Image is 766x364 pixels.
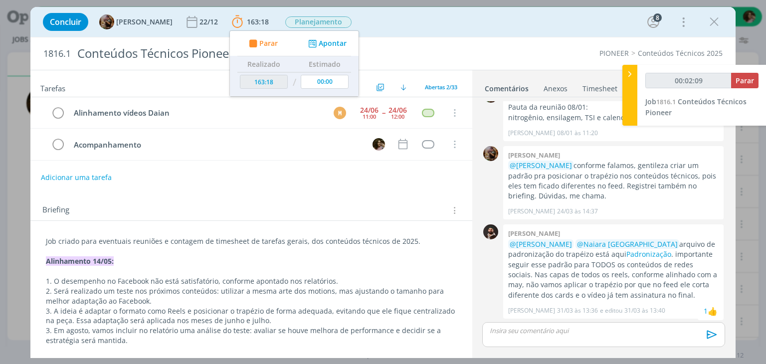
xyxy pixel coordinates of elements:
div: 24/06 [360,107,379,114]
button: Apontar [306,38,347,49]
p: [PERSON_NAME] [508,207,555,216]
span: Briefing [42,204,69,217]
b: [PERSON_NAME] [508,229,560,238]
button: Concluir [43,13,88,31]
span: 163:18 [247,17,269,26]
button: M [333,105,348,120]
p: 3. Em agosto, vamos incluir no relatório uma análise do teste: avaliar se houve melhora de perfor... [46,326,456,346]
div: 11:00 [363,114,376,119]
strong: Alinhamento 14/05: [46,256,114,266]
img: A [99,14,114,29]
p: conforme falamos, gentileza criar um padrão pra posicionar o trapézio nos conteúdos técnicos, poi... [508,161,719,201]
div: M [334,107,346,119]
span: @[PERSON_NAME] [510,161,572,170]
span: 31/03 às 13:36 [557,306,598,315]
div: 1 [704,306,708,316]
a: Job1816.1Conteúdos Técnicos Pioneer [645,97,747,117]
button: Parar [731,73,759,88]
span: 1816.1 [43,48,71,59]
span: [PERSON_NAME] [116,18,173,25]
button: Planejamento [285,16,352,28]
p: nitrogênio, ensilagem, TSI e calendário geral. [508,113,719,123]
p: Job criado para eventuais reuniões e contagem de timesheet de tarefas gerais, dos conteúdos técni... [46,236,456,246]
img: A [483,146,498,161]
th: Realizado [237,56,290,72]
p: [PERSON_NAME] [508,306,555,315]
button: 8 [645,14,661,30]
a: Conteúdos Técnicos 2025 [638,48,723,58]
button: N [372,137,386,152]
a: Timesheet [582,79,618,94]
p: Pauta da reunião 08/01: [508,102,719,112]
span: 08/01 às 11:20 [557,129,598,138]
img: arrow-down.svg [400,84,406,90]
p: 1. O desempenho no Facebook não está satisfatório, conforme apontado nos relatórios. [46,276,456,286]
span: 24/03 às 14:37 [557,207,598,216]
div: Acompanhamento [69,139,363,151]
p: 2. Será realizado um teste nos próximos conteúdos: utilizar a mesma arte dos motions, mas ajustan... [46,286,456,306]
span: 31/03 às 13:40 [624,306,665,315]
img: D [483,224,498,239]
a: PIONEER [599,48,629,58]
button: 163:18 [229,14,271,30]
div: Naiara Brasil [708,305,718,317]
span: Concluir [50,18,81,26]
span: e editou [600,306,622,315]
button: Parar [246,38,278,49]
div: 22/12 [199,18,220,25]
span: Planejamento [285,16,352,28]
b: [PERSON_NAME] [508,151,560,160]
button: Adicionar uma tarefa [40,169,112,186]
a: Comentários [484,79,529,94]
span: @[PERSON_NAME] [510,239,572,249]
span: -- [382,109,385,116]
div: Conteúdos Técnicos Pioneer [73,41,435,66]
th: Estimado [299,56,352,72]
td: / [290,72,299,93]
span: Parar [736,76,754,85]
button: A[PERSON_NAME] [99,14,173,29]
a: Padronização [626,249,671,259]
div: Anexos [544,84,568,94]
div: 8 [653,13,662,22]
p: [PERSON_NAME] [508,129,555,138]
div: Alinhamento vídeos Daian [69,107,324,119]
span: 1816.1 [656,97,676,106]
span: Abertas 2/33 [425,83,457,91]
span: @Naiara [GEOGRAPHIC_DATA] [577,239,678,249]
div: dialog [30,7,735,358]
span: Tarefas [40,81,65,93]
span: Conteúdos Técnicos Pioneer [645,97,747,117]
ul: 163:18 [229,30,359,97]
img: N [373,138,385,151]
div: 24/06 [388,107,407,114]
span: Parar [259,40,278,47]
p: 3. A ideia é adaptar o formato como Reels e posicionar o trapézio de forma adequada, evitando que... [46,306,456,326]
p: arquivo de padronização do trapéizo está aqui . importante seguir esse padrão para TODOS os conte... [508,239,719,301]
div: 12:00 [391,114,404,119]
